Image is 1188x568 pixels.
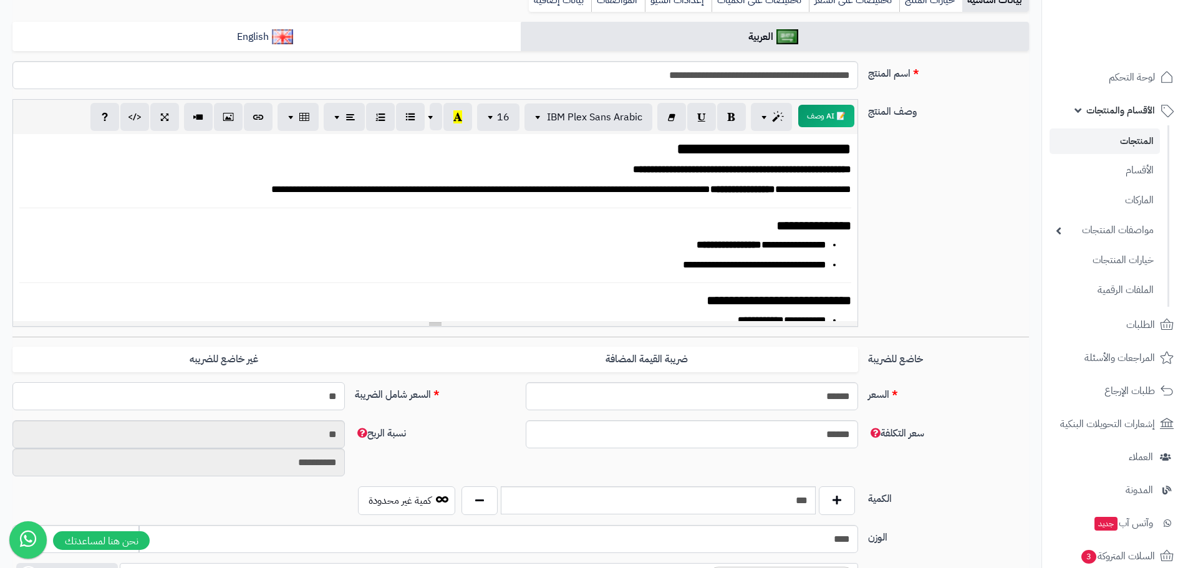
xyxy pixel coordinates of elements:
span: وآتس آب [1093,514,1153,532]
span: المراجعات والأسئلة [1084,349,1155,367]
img: logo-2.png [1103,29,1176,55]
label: خاضع للضريبة [863,347,1034,367]
label: غير خاضع للضريبه [12,347,435,372]
a: لوحة التحكم [1050,62,1181,92]
a: الأقسام [1050,157,1160,184]
img: العربية [776,29,798,44]
a: طلبات الإرجاع [1050,376,1181,406]
a: خيارات المنتجات [1050,247,1160,274]
a: مواصفات المنتجات [1050,217,1160,244]
button: 📝 AI وصف [798,105,854,127]
label: ضريبة القيمة المضافة [435,347,858,372]
a: English [12,22,521,52]
a: الماركات [1050,187,1160,214]
span: جديد [1094,517,1118,531]
span: سعر التكلفة [868,426,924,441]
a: إشعارات التحويلات البنكية [1050,409,1181,439]
button: 16 [477,103,519,131]
span: الطلبات [1126,316,1155,334]
span: IBM Plex Sans Arabic [547,110,642,125]
label: السعر [863,382,1034,402]
span: 16 [497,110,509,125]
a: الطلبات [1050,310,1181,340]
span: العملاء [1129,448,1153,466]
label: وصف المنتج [863,99,1034,119]
label: الكمية [863,486,1034,506]
span: نسبة الربح [355,426,406,441]
span: الأقسام والمنتجات [1086,102,1155,119]
span: 3 [1081,549,1096,563]
label: الوزن [863,525,1034,545]
span: السلات المتروكة [1080,547,1155,565]
a: المدونة [1050,475,1181,505]
span: المدونة [1126,481,1153,499]
span: إشعارات التحويلات البنكية [1060,415,1155,433]
label: اسم المنتج [863,61,1034,81]
button: IBM Plex Sans Arabic [524,103,652,131]
a: المنتجات [1050,128,1160,154]
a: المراجعات والأسئلة [1050,343,1181,373]
a: العملاء [1050,442,1181,472]
span: طلبات الإرجاع [1104,382,1155,400]
a: الملفات الرقمية [1050,277,1160,304]
a: وآتس آبجديد [1050,508,1181,538]
span: لوحة التحكم [1109,69,1155,86]
a: العربية [521,22,1029,52]
img: English [272,29,294,44]
label: السعر شامل الضريبة [350,382,521,402]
